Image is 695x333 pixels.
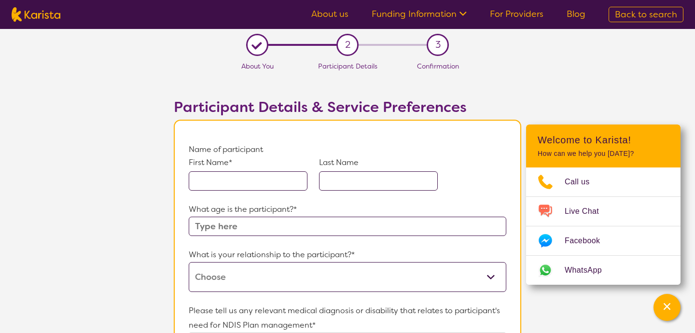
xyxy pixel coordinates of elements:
[311,8,348,20] a: About us
[615,9,677,20] span: Back to search
[565,204,611,219] span: Live Chat
[189,202,506,217] p: What age is the participant?*
[241,62,274,70] span: About You
[189,142,506,157] p: Name of participant
[490,8,543,20] a: For Providers
[567,8,585,20] a: Blog
[538,134,669,146] h2: Welcome to Karista!
[189,217,506,236] input: Type here
[526,125,681,285] div: Channel Menu
[319,157,438,168] p: Last Name
[565,234,612,248] span: Facebook
[538,150,669,158] p: How can we help you [DATE]?
[565,263,613,277] span: WhatsApp
[189,248,506,262] p: What is your relationship to the participant?*
[174,98,521,116] h2: Participant Details & Service Preferences
[565,175,601,189] span: Call us
[653,294,681,321] button: Channel Menu
[372,8,467,20] a: Funding Information
[189,304,506,333] p: Please tell us any relevant medical diagnosis or disability that relates to participant's need fo...
[526,167,681,285] ul: Choose channel
[318,62,377,70] span: Participant Details
[189,157,307,168] p: First Name*
[526,256,681,285] a: Web link opens in a new tab.
[345,38,350,52] span: 2
[435,38,441,52] span: 3
[609,7,683,22] a: Back to search
[417,62,459,70] span: Confirmation
[12,7,60,22] img: Karista logo
[250,38,264,53] div: L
